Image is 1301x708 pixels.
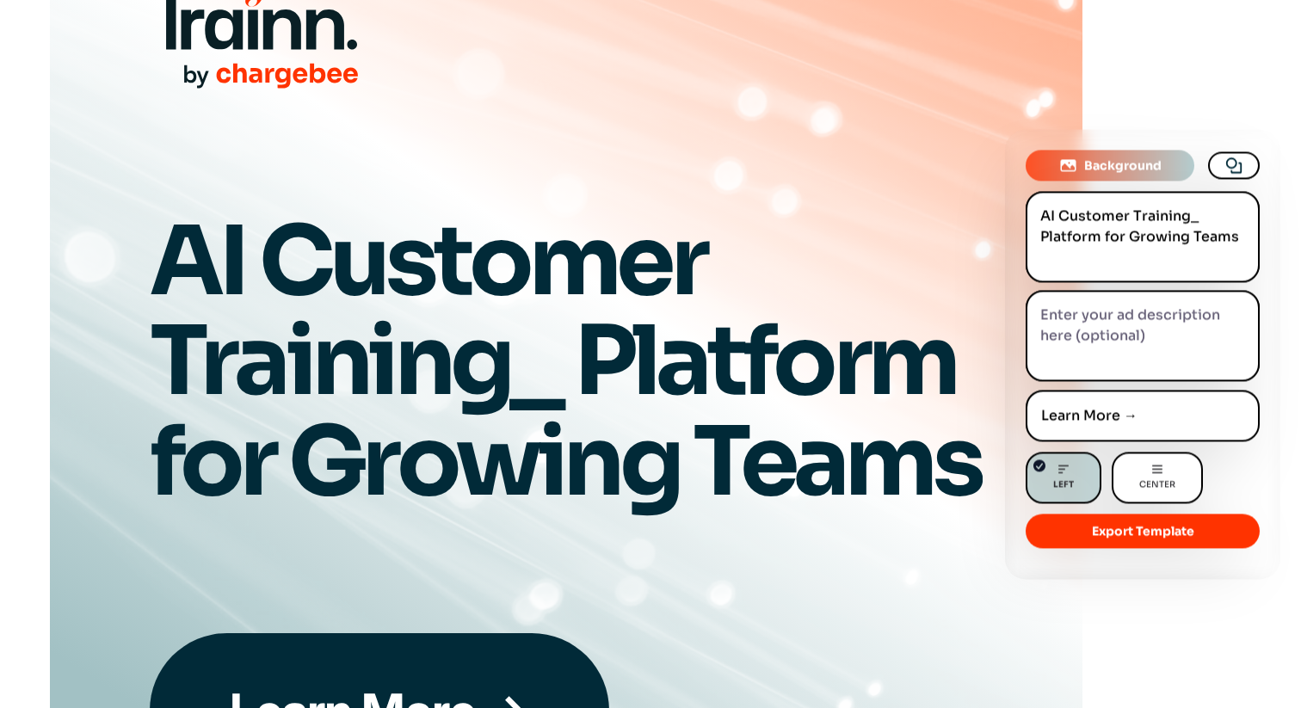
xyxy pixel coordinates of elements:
[1053,476,1074,493] span: Left
[1026,514,1260,548] button: Export Template
[1026,191,1260,282] textarea: AI Customer Training Platform for Growing Teams
[1139,476,1175,493] span: Center
[1026,390,1260,441] input: Enter your CTA text here...
[1084,157,1162,174] span: Background
[1215,625,1301,708] iframe: Chat Widget
[150,212,983,513] div: AI Customer Training_ Platform for Growing Teams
